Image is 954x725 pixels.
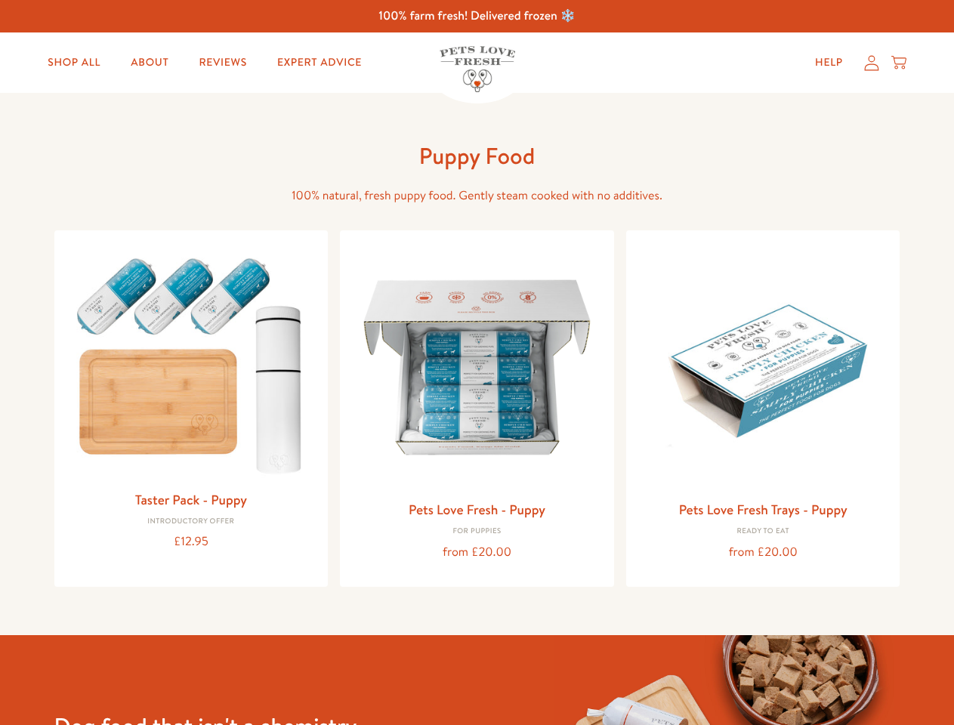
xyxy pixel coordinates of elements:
img: Pets Love Fresh - Puppy [352,242,602,492]
h1: Puppy Food [236,141,719,171]
img: Taster Pack - Puppy [66,242,316,482]
a: Pets Love Fresh Trays - Puppy [679,500,847,519]
div: £12.95 [66,532,316,552]
a: Pets Love Fresh - Puppy [409,500,545,519]
a: Shop All [36,48,113,78]
a: Help [803,48,855,78]
div: Ready to eat [638,527,888,536]
div: For puppies [352,527,602,536]
a: Expert Advice [265,48,374,78]
div: from £20.00 [638,542,888,563]
img: Pets Love Fresh [440,46,515,92]
span: 100% natural, fresh puppy food. Gently steam cooked with no additives. [292,187,662,204]
a: About [119,48,181,78]
a: Taster Pack - Puppy [135,490,247,509]
a: Reviews [187,48,258,78]
div: Introductory Offer [66,517,316,526]
img: Pets Love Fresh Trays - Puppy [638,242,888,492]
div: from £20.00 [352,542,602,563]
